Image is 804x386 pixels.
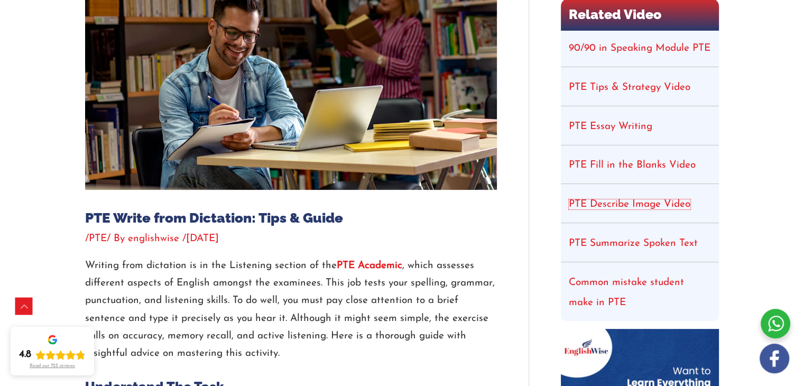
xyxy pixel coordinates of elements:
div: Read our 723 reviews [30,363,75,369]
a: PTE Essay Writing [569,122,652,132]
a: PTE Tips & Strategy Video [569,82,690,93]
span: englishwise [128,234,179,244]
a: Common mistake student make in PTE [569,278,684,308]
div: / / By / [85,232,497,246]
a: PTE Describe Image Video [569,199,690,209]
a: PTE Summarize Spoken Text [569,238,698,249]
div: 4.8 [19,348,31,361]
img: white-facebook.png [760,344,789,373]
a: PTE [89,234,107,244]
span: [DATE] [186,234,219,244]
a: englishwise [128,234,182,244]
p: Writing from dictation is in the Listening section of the , which assesses different aspects of E... [85,257,497,363]
div: Rating: 4.8 out of 5 [19,348,86,361]
a: PTE Academic [337,261,402,271]
h1: PTE Write from Dictation: Tips & Guide [85,210,497,226]
a: 90/90 in Speaking Module PTE [569,43,710,53]
a: PTE Fill in the Blanks Video [569,160,696,170]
